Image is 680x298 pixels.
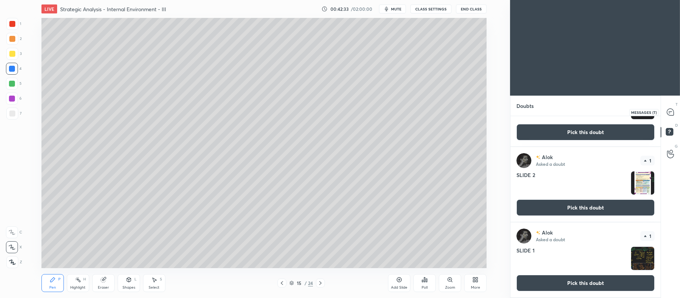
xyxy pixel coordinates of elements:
[676,102,678,107] p: T
[70,286,86,289] div: Highlight
[6,33,22,45] div: 2
[304,281,307,285] div: /
[6,108,22,119] div: 7
[49,286,56,289] div: Pen
[516,229,531,243] img: cd652d65c6544fd1bcc9ca045b099253.jpg
[536,161,565,167] p: Asked a doubt
[410,4,451,13] button: CLASS SETTINGS
[6,78,22,90] div: 5
[631,171,654,195] img: 1757133889BYMAVW.jpeg
[445,286,455,289] div: Zoom
[516,199,655,216] button: Pick this doubt
[160,277,162,281] div: S
[471,286,480,289] div: More
[631,247,654,270] img: 1757133756MB0KOL.jpeg
[379,4,406,13] button: mute
[41,4,57,13] div: LIVE
[542,230,553,236] p: Alok
[83,277,86,281] div: H
[6,48,22,60] div: 3
[542,154,553,160] p: Alok
[510,116,661,298] div: grid
[536,231,540,235] img: no-rating-badge.077c3623.svg
[510,96,540,116] p: Doubts
[675,143,678,149] p: G
[391,286,407,289] div: Add Slide
[149,286,159,289] div: Select
[456,4,487,13] button: End Class
[422,286,428,289] div: Poll
[6,18,21,30] div: 1
[98,286,109,289] div: Eraser
[516,246,628,270] h4: SLIDE 1
[295,281,303,285] div: 15
[6,226,22,238] div: C
[629,109,659,116] div: Messages (T)
[58,277,60,281] div: P
[391,6,401,12] span: mute
[536,155,540,159] img: no-rating-badge.077c3623.svg
[516,153,531,168] img: cd652d65c6544fd1bcc9ca045b099253.jpg
[308,280,313,286] div: 24
[516,124,655,140] button: Pick this doubt
[516,275,655,291] button: Pick this doubt
[675,122,678,128] p: D
[649,158,651,163] p: 1
[536,236,565,242] p: Asked a doubt
[6,93,22,105] div: 6
[122,286,135,289] div: Shapes
[6,63,22,75] div: 4
[649,234,651,238] p: 1
[60,6,166,13] h4: Strategic Analysis - Internal Environment - III
[6,241,22,253] div: X
[134,277,137,281] div: L
[516,171,628,195] h4: SLIDE 2
[6,256,22,268] div: Z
